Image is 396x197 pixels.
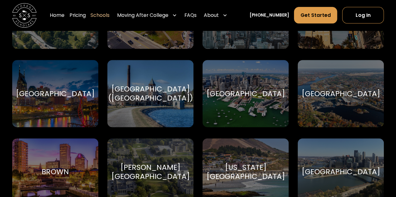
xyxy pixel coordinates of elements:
a: Pricing [69,7,86,24]
a: home [12,3,37,27]
div: Brown [42,167,69,176]
a: Go to selected school [203,60,289,127]
a: FAQs [184,7,197,24]
div: [GEOGRAPHIC_DATA] [16,89,94,98]
a: Log In [342,7,384,23]
div: [US_STATE][GEOGRAPHIC_DATA] [207,163,285,181]
div: [PERSON_NAME][GEOGRAPHIC_DATA] [111,163,189,181]
div: Moving After College [115,7,179,24]
img: Storage Scholars main logo [12,3,37,27]
div: Moving After College [117,12,168,19]
a: Schools [90,7,110,24]
div: [GEOGRAPHIC_DATA] [207,89,285,98]
div: [GEOGRAPHIC_DATA] ([GEOGRAPHIC_DATA]) [108,84,193,103]
a: Get Started [294,7,337,23]
div: About [204,12,219,19]
a: [PHONE_NUMBER] [249,12,289,19]
a: Go to selected school [298,60,384,127]
div: About [201,7,230,24]
div: [GEOGRAPHIC_DATA] [302,89,380,98]
div: [GEOGRAPHIC_DATA] [302,167,380,176]
a: Go to selected school [107,60,193,127]
a: Go to selected school [12,60,98,127]
a: Home [50,7,64,24]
